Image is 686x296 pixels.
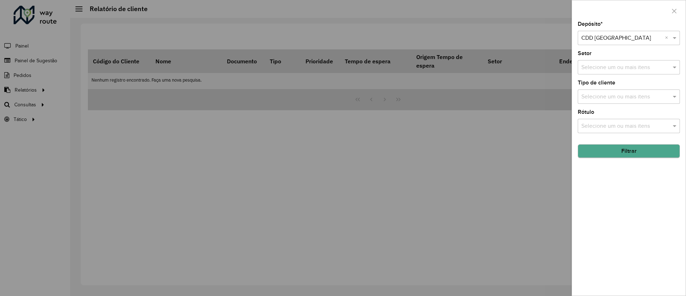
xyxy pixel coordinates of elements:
[665,34,671,42] span: Clear all
[578,78,615,87] label: Tipo de cliente
[578,49,592,58] label: Setor
[578,144,680,158] button: Filtrar
[578,108,594,116] label: Rótulo
[578,20,603,28] label: Depósito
